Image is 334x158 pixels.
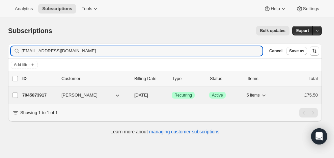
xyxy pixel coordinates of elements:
span: Settings [303,6,319,11]
p: Customer [61,75,129,82]
span: Active [212,93,223,98]
div: Open Intercom Messenger [311,128,327,144]
input: Filter subscribers [22,46,262,56]
span: Tools [82,6,92,11]
div: IDCustomerBilling DateTypeStatusItemsTotal [22,75,318,82]
button: Bulk updates [256,26,289,35]
div: 7045873917[PERSON_NAME][DATE]SuccessRecurringSuccessActive5 items£75.50 [22,90,318,100]
span: [PERSON_NAME] [61,92,98,99]
button: Cancel [267,47,285,55]
p: Learn more about [111,128,220,135]
span: [DATE] [134,93,148,98]
p: ID [22,75,56,82]
button: Settings [292,4,323,14]
span: Subscriptions [8,27,52,34]
span: £75.50 [304,93,318,98]
span: Subscriptions [42,6,72,11]
span: Export [296,28,309,33]
button: Tools [78,4,103,14]
button: [PERSON_NAME] [57,90,125,101]
div: Type [172,75,204,82]
p: Total [309,75,318,82]
p: Status [210,75,242,82]
a: managing customer subscriptions [149,129,220,134]
nav: Pagination [299,108,318,117]
button: Subscriptions [38,4,76,14]
button: Sort the results [310,46,319,56]
div: Items [248,75,280,82]
span: Recurring [174,93,192,98]
button: 5 items [247,90,267,100]
p: Showing 1 to 1 of 1 [20,109,58,116]
span: Help [271,6,280,11]
span: Add filter [14,62,30,68]
span: 5 items [247,93,260,98]
span: Analytics [15,6,33,11]
span: Save as [289,48,304,54]
button: Save as [286,47,307,55]
button: Add filter [11,61,38,69]
p: Billing Date [134,75,167,82]
button: Export [292,26,313,35]
p: 7045873917 [22,92,56,99]
span: Cancel [269,48,282,54]
span: Bulk updates [260,28,285,33]
button: Help [260,4,290,14]
button: Analytics [11,4,37,14]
